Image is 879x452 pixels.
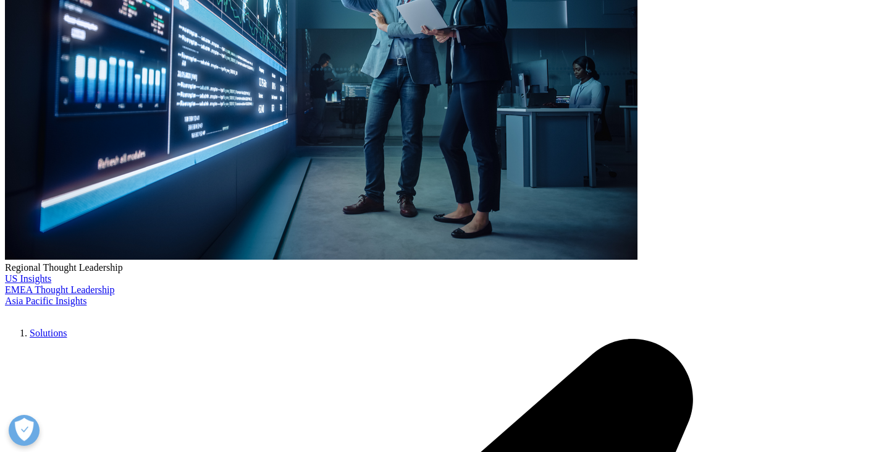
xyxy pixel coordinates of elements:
button: Open Preferences [9,415,40,446]
a: Solutions [30,328,67,338]
a: EMEA Thought Leadership [5,284,114,295]
a: US Insights [5,273,51,284]
a: Asia Pacific Insights [5,296,86,306]
div: Regional Thought Leadership [5,262,874,273]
